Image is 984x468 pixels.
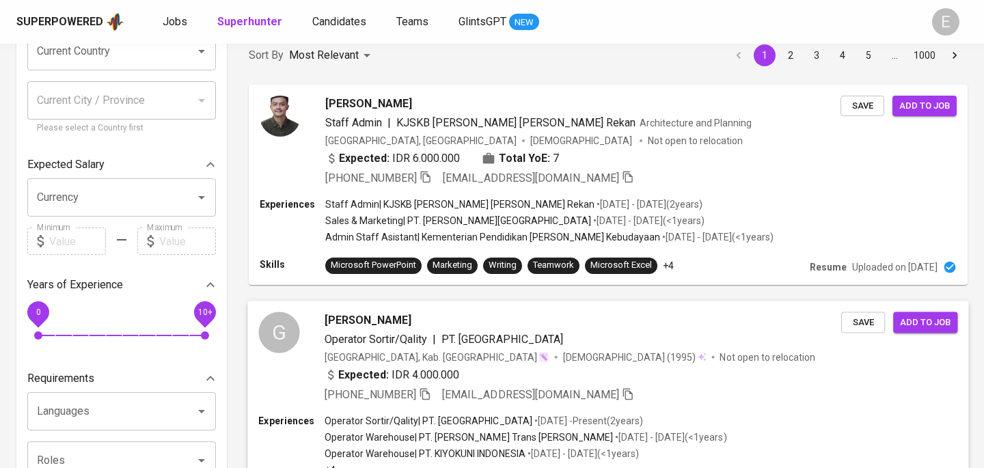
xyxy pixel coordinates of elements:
p: Requirements [27,370,94,387]
div: Teamwork [533,259,574,272]
b: Expected: [339,150,389,167]
span: [DEMOGRAPHIC_DATA] [563,350,667,363]
p: • [DATE] - [DATE] ( 2 years ) [594,197,702,211]
div: G [258,312,299,353]
button: Open [192,188,211,207]
div: IDR 4.000.000 [325,366,460,383]
b: Superhunter [217,15,282,28]
span: Staff Admin [325,116,382,129]
div: Superpowered [16,14,103,30]
span: Add to job [900,314,951,330]
p: Staff Admin | KJSKB [PERSON_NAME] [PERSON_NAME] Rekan [325,197,594,211]
div: IDR 6.000.000 [325,150,460,167]
span: KJSKB [PERSON_NAME] [PERSON_NAME] Rekan [396,116,635,129]
a: GlintsGPT NEW [459,14,539,31]
p: • [DATE] - [DATE] ( <1 years ) [591,214,705,228]
p: Not open to relocation [720,350,815,363]
button: Add to job [892,96,957,117]
span: Teams [396,15,428,28]
button: Open [192,402,211,421]
span: PT. [GEOGRAPHIC_DATA] [441,332,563,345]
span: NEW [509,16,539,29]
p: Operator Warehouse | PT. KIYOKUNI INDONESIA [325,447,525,460]
span: GlintsGPT [459,15,506,28]
p: Uploaded on [DATE] [852,260,938,274]
nav: pagination navigation [726,44,968,66]
p: Sort By [249,47,284,64]
span: [EMAIL_ADDRESS][DOMAIN_NAME] [443,171,619,184]
p: Skills [260,258,325,271]
a: Superpoweredapp logo [16,12,124,32]
span: | [387,115,391,131]
p: Experiences [258,414,324,428]
button: Go to page 4 [832,44,853,66]
img: 0553878840c4f447ec0f62a36ecd2154.png [260,96,301,137]
button: Go to page 5 [858,44,879,66]
button: Go to page 3 [806,44,828,66]
p: • [DATE] - [DATE] ( <1 years ) [613,430,726,444]
p: Sales & Marketing | PT. [PERSON_NAME][GEOGRAPHIC_DATA] [325,214,591,228]
p: Experiences [260,197,325,211]
div: (1995) [563,350,707,363]
p: Operator Warehouse | PT. [PERSON_NAME] Trans [PERSON_NAME] [325,430,613,444]
p: Not open to relocation [648,134,743,148]
a: Jobs [163,14,190,31]
span: Operator Sortir/Qality [325,332,427,345]
div: Microsoft Excel [590,259,652,272]
p: Expected Salary [27,156,105,173]
p: Operator Sortir/Qality | PT. [GEOGRAPHIC_DATA] [325,414,532,428]
a: Teams [396,14,431,31]
span: [PERSON_NAME] [325,96,412,112]
button: Save [841,312,885,333]
p: +4 [663,259,674,273]
button: page 1 [754,44,776,66]
span: [DEMOGRAPHIC_DATA] [530,134,634,148]
span: 0 [36,307,40,317]
p: Please select a Country first [37,122,206,135]
span: Save [848,314,878,330]
div: Expected Salary [27,151,216,178]
a: [PERSON_NAME]Staff Admin|KJSKB [PERSON_NAME] [PERSON_NAME] RekanArchitecture and Planning[GEOGRAP... [249,85,968,285]
p: Admin Staff Asistant | Kementerian Pendidikan [PERSON_NAME] Kebudayaan [325,230,660,244]
p: • [DATE] - [DATE] ( <1 years ) [525,447,639,460]
span: [PERSON_NAME] [325,312,411,328]
div: [GEOGRAPHIC_DATA], Kab. [GEOGRAPHIC_DATA] [325,350,549,363]
a: Superhunter [217,14,285,31]
div: Years of Experience [27,271,216,299]
input: Value [159,228,216,255]
button: Go to page 2 [780,44,802,66]
button: Go to next page [944,44,966,66]
p: Resume [810,260,847,274]
p: Years of Experience [27,277,123,293]
button: Go to page 1000 [910,44,940,66]
div: E [932,8,959,36]
div: … [884,49,905,62]
b: Expected: [338,366,389,383]
b: Total YoE: [499,150,550,167]
span: 10+ [197,307,212,317]
span: | [433,331,436,347]
div: [GEOGRAPHIC_DATA], [GEOGRAPHIC_DATA] [325,134,517,148]
img: magic_wand.svg [538,351,549,362]
a: Candidates [312,14,369,31]
div: Writing [489,259,517,272]
span: [PHONE_NUMBER] [325,171,417,184]
input: Value [49,228,106,255]
span: Architecture and Planning [640,118,752,128]
span: [EMAIL_ADDRESS][DOMAIN_NAME] [442,387,619,400]
span: [PHONE_NUMBER] [325,387,416,400]
div: Marketing [433,259,472,272]
div: Most Relevant [289,43,375,68]
span: Candidates [312,15,366,28]
div: Microsoft PowerPoint [331,259,416,272]
button: Add to job [893,312,957,333]
div: Requirements [27,365,216,392]
span: Add to job [899,98,950,114]
span: Save [847,98,877,114]
p: Most Relevant [289,47,359,64]
img: app logo [106,12,124,32]
p: • [DATE] - [DATE] ( <1 years ) [660,230,774,244]
button: Save [840,96,884,117]
span: 7 [553,150,559,167]
button: Open [192,42,211,61]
